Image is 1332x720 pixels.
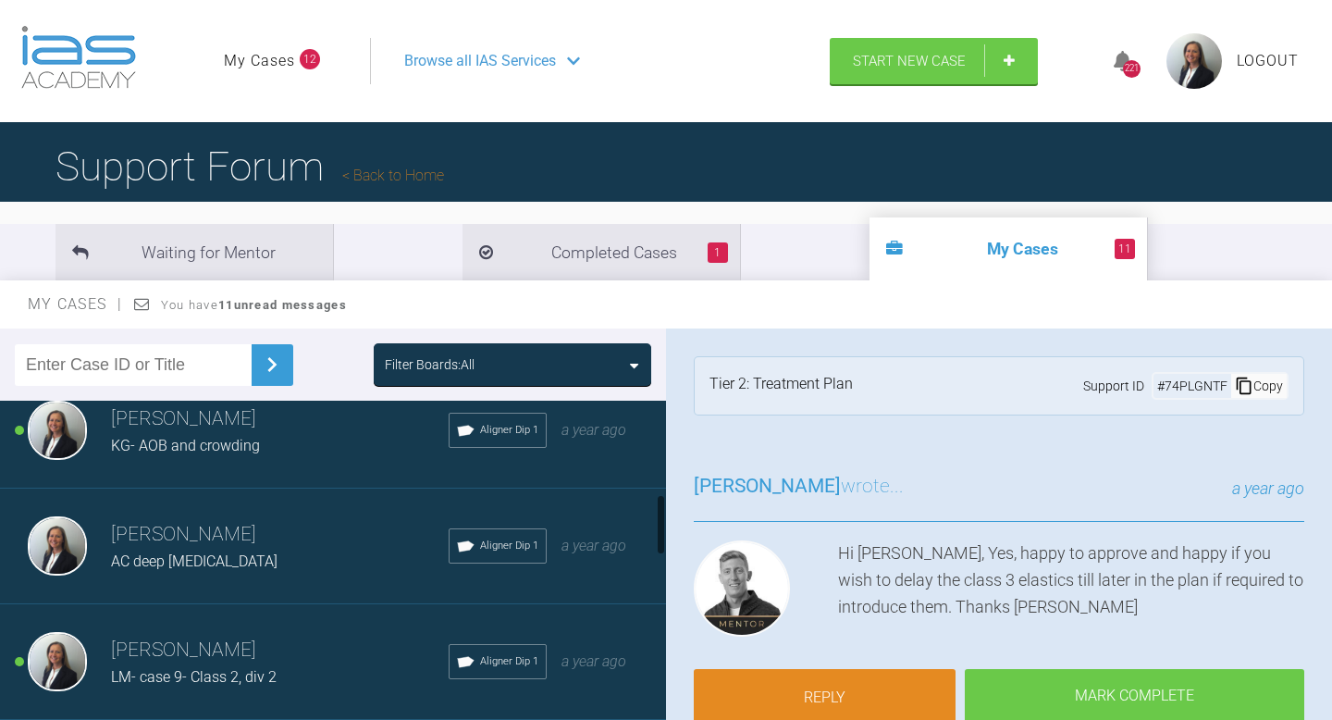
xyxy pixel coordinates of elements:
[709,372,853,400] div: Tier 2: Treatment Plan
[28,295,123,313] span: My Cases
[830,38,1038,84] a: Start New Case
[462,224,740,280] li: Completed Cases
[480,422,538,439] span: Aligner Dip 1
[161,298,347,312] span: You have
[385,354,475,375] div: Filter Boards: All
[853,53,966,69] span: Start New Case
[694,475,841,497] span: [PERSON_NAME]
[111,437,260,454] span: KG- AOB and crowding
[1237,49,1299,73] a: Logout
[111,552,277,570] span: AC deep [MEDICAL_DATA]
[1166,33,1222,89] img: profile.png
[561,421,626,439] span: a year ago
[1231,374,1287,398] div: Copy
[561,537,626,554] span: a year ago
[342,167,444,184] a: Back to Home
[218,298,347,312] strong: 11 unread messages
[1153,376,1231,396] div: # 74PLGNTF
[111,403,449,435] h3: [PERSON_NAME]
[1083,376,1144,396] span: Support ID
[28,516,87,576] img: Jillian Clare
[111,668,277,686] span: LM- case 9- Class 2, div 2
[1115,239,1135,259] span: 11
[15,344,252,386] input: Enter Case ID or Title
[28,401,87,460] img: Jillian Clare
[404,49,556,73] span: Browse all IAS Services
[480,653,538,670] span: Aligner Dip 1
[21,26,136,89] img: logo-light.3e3ef733.png
[838,540,1304,644] div: Hi [PERSON_NAME], Yes, happy to approve and happy if you wish to delay the class 3 elastics till ...
[224,49,295,73] a: My Cases
[561,652,626,670] span: a year ago
[55,134,444,199] h1: Support Forum
[694,540,790,637] img: Josh Rowley
[480,538,538,554] span: Aligner Dip 1
[257,350,287,379] img: chevronRight.28bd32b0.svg
[708,242,728,263] span: 1
[111,519,449,551] h3: [PERSON_NAME]
[300,49,320,69] span: 12
[869,217,1147,280] li: My Cases
[28,632,87,691] img: Jillian Clare
[111,635,449,666] h3: [PERSON_NAME]
[1123,60,1141,78] div: 221
[1232,478,1304,498] span: a year ago
[55,224,333,280] li: Waiting for Mentor
[694,471,904,503] h3: wrote...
